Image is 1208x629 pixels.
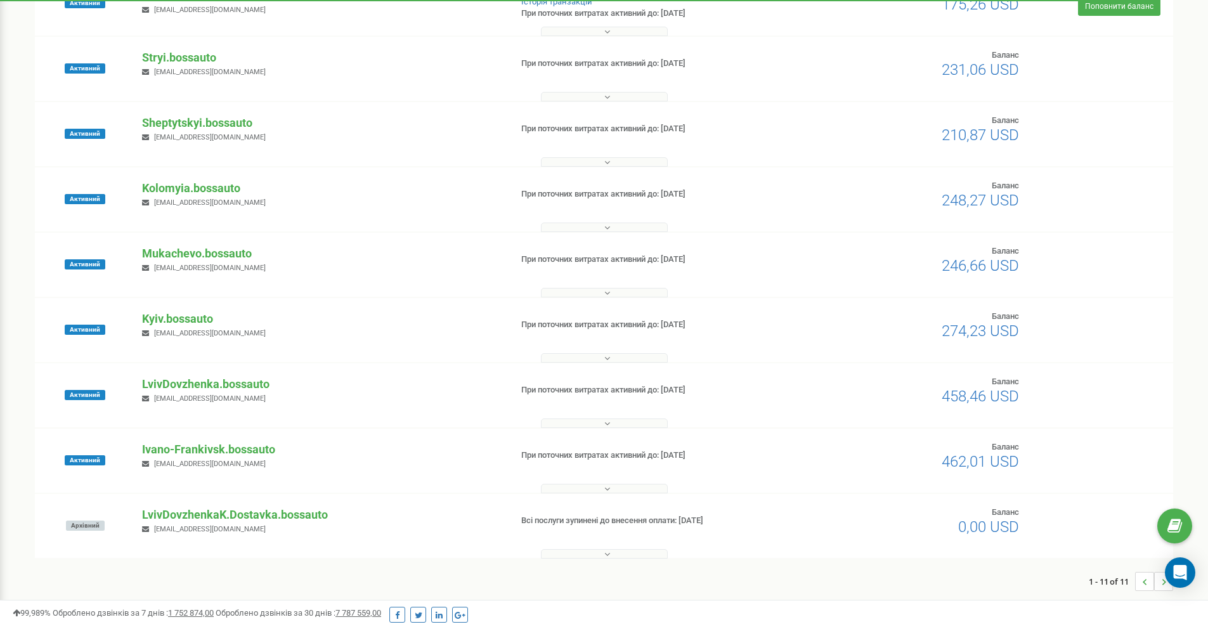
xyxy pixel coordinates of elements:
span: 0,00 USD [958,518,1019,536]
span: Баланс [992,442,1019,451]
span: [EMAIL_ADDRESS][DOMAIN_NAME] [154,460,266,468]
span: 246,66 USD [942,257,1019,275]
p: Stryi.bossauto [142,49,500,66]
span: Баланс [992,181,1019,190]
span: 99,989% [13,608,51,618]
p: LvivDovzhenkaK.Dostavka.bossauto [142,507,500,523]
p: При поточних витратах активний до: [DATE] [521,254,785,266]
u: 1 752 874,00 [168,608,214,618]
span: Баланс [992,50,1019,60]
span: 462,01 USD [942,453,1019,470]
span: Баланс [992,246,1019,256]
span: 231,06 USD [942,61,1019,79]
span: Активний [65,325,105,335]
span: [EMAIL_ADDRESS][DOMAIN_NAME] [154,198,266,207]
div: Open Intercom Messenger [1165,557,1195,588]
span: Активний [65,455,105,465]
p: При поточних витратах активний до: [DATE] [521,8,785,20]
span: [EMAIL_ADDRESS][DOMAIN_NAME] [154,6,266,14]
p: Всі послуги зупинені до внесення оплати: [DATE] [521,515,785,527]
span: Оброблено дзвінків за 30 днів : [216,608,381,618]
span: Активний [65,194,105,204]
span: 248,27 USD [942,191,1019,209]
p: При поточних витратах активний до: [DATE] [521,58,785,70]
p: При поточних витратах активний до: [DATE] [521,319,785,331]
span: Баланс [992,311,1019,321]
span: Архівний [66,521,105,531]
span: [EMAIL_ADDRESS][DOMAIN_NAME] [154,68,266,76]
span: Активний [65,390,105,400]
span: Баланс [992,507,1019,517]
p: Kyiv.bossauto [142,311,500,327]
span: 1 - 11 of 11 [1089,572,1135,591]
p: LvivDovzhenka.bossauto [142,376,500,392]
span: [EMAIL_ADDRESS][DOMAIN_NAME] [154,329,266,337]
span: [EMAIL_ADDRESS][DOMAIN_NAME] [154,394,266,403]
p: Ivano-Frankivsk.bossauto [142,441,500,458]
span: 458,46 USD [942,387,1019,405]
span: 210,87 USD [942,126,1019,144]
p: При поточних витратах активний до: [DATE] [521,188,785,200]
span: [EMAIL_ADDRESS][DOMAIN_NAME] [154,525,266,533]
p: При поточних витратах активний до: [DATE] [521,384,785,396]
span: Активний [65,63,105,74]
u: 7 787 559,00 [335,608,381,618]
span: Оброблено дзвінків за 7 днів : [53,608,214,618]
p: При поточних витратах активний до: [DATE] [521,450,785,462]
p: Kolomyia.bossauto [142,180,500,197]
span: Активний [65,259,105,269]
span: 274,23 USD [942,322,1019,340]
p: Sheptytskyi.bossauto [142,115,500,131]
span: Баланс [992,377,1019,386]
span: [EMAIL_ADDRESS][DOMAIN_NAME] [154,133,266,141]
p: При поточних витратах активний до: [DATE] [521,123,785,135]
span: Активний [65,129,105,139]
p: Mukachevo.bossauto [142,245,500,262]
span: [EMAIL_ADDRESS][DOMAIN_NAME] [154,264,266,272]
nav: ... [1089,559,1173,604]
span: Баланс [992,115,1019,125]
